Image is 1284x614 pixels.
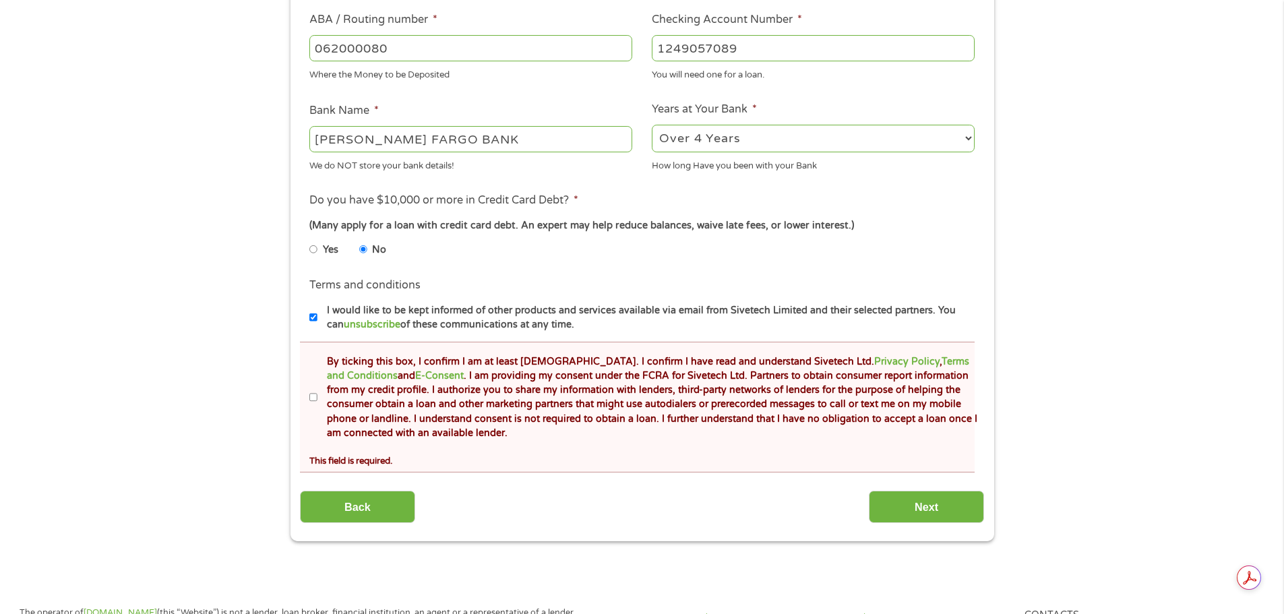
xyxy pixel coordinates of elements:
[323,243,338,257] label: Yes
[869,491,984,524] input: Next
[652,102,757,117] label: Years at Your Bank
[652,63,975,82] div: You will need one for a loan.
[344,319,400,330] a: unsubscribe
[309,218,974,233] div: (Many apply for a loan with credit card debt. An expert may help reduce balances, waive late fees...
[309,35,632,61] input: 263177916
[309,278,421,293] label: Terms and conditions
[317,355,979,441] label: By ticking this box, I confirm I am at least [DEMOGRAPHIC_DATA]. I confirm I have read and unders...
[309,450,974,468] div: This field is required.
[652,154,975,173] div: How long Have you been with your Bank
[317,303,979,332] label: I would like to be kept informed of other products and services available via email from Sivetech...
[652,13,802,27] label: Checking Account Number
[415,370,464,381] a: E-Consent
[309,193,578,208] label: Do you have $10,000 or more in Credit Card Debt?
[300,491,415,524] input: Back
[309,13,437,27] label: ABA / Routing number
[309,63,632,82] div: Where the Money to be Deposited
[327,356,969,381] a: Terms and Conditions
[372,243,386,257] label: No
[309,154,632,173] div: We do NOT store your bank details!
[652,35,975,61] input: 345634636
[309,104,379,118] label: Bank Name
[874,356,940,367] a: Privacy Policy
